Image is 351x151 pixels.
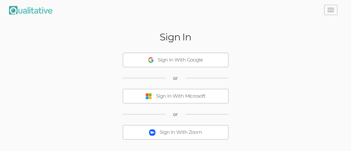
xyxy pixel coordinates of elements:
img: Sign In With Google [148,57,154,63]
div: Sign In With Google [158,57,203,64]
img: Qualitative [9,6,53,14]
button: Sign In With Microsoft [123,89,228,103]
h2: Sign In [160,32,191,42]
span: or [173,75,178,82]
div: Sign In With Microsoft [156,93,206,100]
span: or [173,111,178,118]
button: Sign In With Google [123,53,228,67]
div: Sign In With Zoom [160,129,202,136]
button: Sign In With Zoom [123,125,228,140]
img: Sign In With Microsoft [145,93,152,99]
img: Sign In With Zoom [149,129,155,136]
